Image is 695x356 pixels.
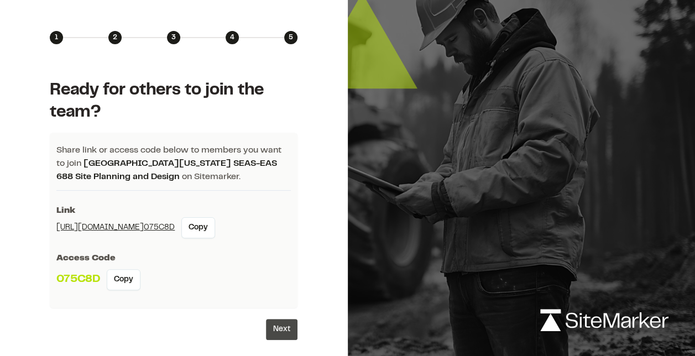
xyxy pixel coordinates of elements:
[56,252,291,265] p: Access Code
[266,319,297,340] button: Next
[108,31,122,44] div: 2
[540,309,668,331] img: logo-white-rebrand.svg
[56,271,100,288] p: 075C8D
[284,31,297,44] div: 5
[56,144,291,191] p: Share link or access code below to members you want to join on Sitemarker.
[56,160,277,181] span: [GEOGRAPHIC_DATA][US_STATE] SEAS-EAS 688 Site Planning and Design
[50,80,297,124] h1: Ready for others to join the team?
[56,222,175,234] a: [URL][DOMAIN_NAME]075C8D
[181,217,215,238] button: Copy
[56,204,291,217] p: Link
[50,31,63,44] div: 1
[107,269,140,290] button: Copy
[226,31,239,44] div: 4
[167,31,180,44] div: 3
